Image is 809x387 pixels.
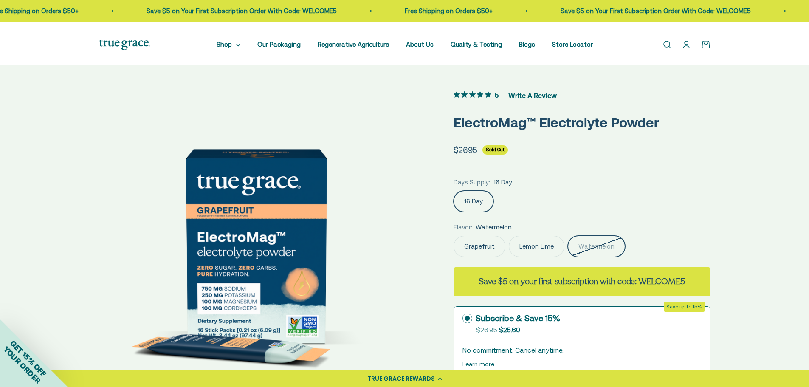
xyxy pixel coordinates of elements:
a: Free Shipping on Orders $50+ [405,7,493,14]
p: Save $5 on Your First Subscription Order With Code: WELCOME5 [561,6,751,16]
a: Our Packaging [257,41,301,48]
div: TRUE GRACE REWARDS [367,374,435,383]
sale-price: $26.95 [454,144,477,156]
a: Regenerative Agriculture [318,41,389,48]
a: Store Locator [552,41,593,48]
sold-out-badge: Sold Out [482,145,508,155]
a: About Us [406,41,434,48]
span: YOUR ORDER [2,345,42,385]
span: 5 [495,90,499,99]
a: Blogs [519,41,535,48]
span: 16 Day [493,177,512,187]
summary: Shop [217,40,240,50]
p: ElectroMag™ Electrolyte Powder [454,112,710,133]
span: Write A Review [508,89,557,102]
span: Watermelon [476,222,512,232]
strong: Save $5 on your first subscription with code: WELCOME5 [479,276,685,287]
legend: Flavor: [454,222,472,232]
button: 5 out 5 stars rating in total 3 reviews. Jump to reviews. [454,89,557,102]
span: GET 15% OFF [8,339,48,378]
a: Quality & Testing [451,41,502,48]
legend: Days Supply: [454,177,490,187]
p: Save $5 on Your First Subscription Order With Code: WELCOME5 [147,6,337,16]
